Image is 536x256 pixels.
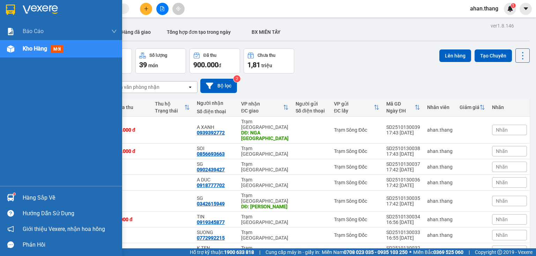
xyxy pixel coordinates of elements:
div: Trạm [GEOGRAPHIC_DATA] [241,193,289,204]
div: Số lượng [149,53,167,58]
div: Chưa thu [113,104,148,110]
span: đ [218,63,221,68]
span: Nhãn [496,180,508,185]
div: Trạm Sông Đốc [334,180,379,185]
div: A XANH [197,124,234,130]
div: Trạm Sông Đốc [334,127,379,133]
div: Nhãn [492,104,527,110]
div: Người nhận [197,100,234,106]
div: Trạm [GEOGRAPHIC_DATA] [241,119,289,130]
span: down [111,29,117,34]
button: aim [172,3,185,15]
div: Chọn văn phòng nhận [111,84,159,91]
div: SG [197,161,234,167]
div: 17:42 [DATE] [386,183,420,188]
button: file-add [156,3,169,15]
div: VP nhận [241,101,283,107]
div: 0939392772 [197,130,225,135]
img: warehouse-icon [7,45,14,53]
div: ahan.thang [427,217,453,222]
div: 17:42 [DATE] [386,167,420,172]
div: ĐC giao [241,108,283,114]
div: SD2510130035 [386,195,420,201]
div: ahan.thang [427,164,453,170]
div: ahan.thang [427,232,453,238]
div: SD2510130032 [386,245,420,251]
th: Toggle SortBy [238,98,292,117]
div: ahan.thang [427,180,453,185]
img: logo-vxr [6,5,15,15]
strong: 0708 023 035 - 0935 103 250 [344,249,408,255]
div: Trạm Sông Đốc [334,217,379,222]
button: caret-down [520,3,532,15]
button: Lên hàng [439,49,471,62]
div: SG [197,195,234,201]
div: ahan.thang [427,248,453,254]
span: Kho hàng [23,45,47,52]
img: icon-new-feature [507,6,513,12]
div: VP gửi [334,101,374,107]
img: solution-icon [7,28,14,35]
div: 17:43 [DATE] [386,130,420,135]
div: Phản hồi [23,240,117,250]
div: 16:55 [DATE] [386,235,420,241]
div: SOI [197,146,234,151]
div: SD2510130037 [386,161,420,167]
div: 0902439427 [197,167,225,172]
span: ⚪️ [409,251,411,254]
div: 30.000 đ [113,217,148,222]
div: SD2510130038 [386,146,420,151]
span: món [148,63,158,68]
div: SD2510130033 [386,230,420,235]
div: Ngày ĐH [386,108,415,114]
div: Số điện thoại [296,108,327,114]
th: Toggle SortBy [330,98,383,117]
div: 17:42 [DATE] [386,201,420,207]
span: Miền Nam [322,248,408,256]
span: Giới thiệu Vexere, nhận hoa hồng [23,225,105,233]
div: 0856693663 [197,151,225,157]
div: Trạm Sông Đốc [334,232,379,238]
div: ahan.thang [427,198,453,204]
div: Chưa thu [258,53,275,58]
div: Giảm giá [460,104,479,110]
span: question-circle [7,210,14,217]
button: Hàng đã giao [116,24,156,40]
span: Nhãn [496,248,508,254]
span: triệu [261,63,272,68]
div: Số điện thoại [197,109,234,114]
span: aim [176,6,181,11]
div: Trạm Sông Đốc [334,198,379,204]
th: Toggle SortBy [151,98,193,117]
th: Toggle SortBy [456,98,489,117]
div: SD2510130039 [386,124,420,130]
th: Toggle SortBy [383,98,424,117]
span: file-add [160,6,165,11]
span: 1,81 [247,61,260,69]
button: Chưa thu1,81 triệu [244,48,294,73]
span: BX MIỀN TÂY [252,29,281,35]
svg: open [187,84,193,90]
strong: 1900 633 818 [224,249,254,255]
button: Bộ lọc [200,79,237,93]
div: ahan.thang [427,127,453,133]
button: Tạo Chuyến [475,49,512,62]
span: 1 [512,3,514,8]
span: Miền Bắc [413,248,463,256]
div: 0919345877 [197,219,225,225]
span: Hỗ trợ kỹ thuật: [190,248,254,256]
div: Trạm Sông Đốc [334,248,379,254]
div: Người gửi [296,101,327,107]
strong: 0369 525 060 [433,249,463,255]
div: Trạm [GEOGRAPHIC_DATA] [241,177,289,188]
span: Nhãn [496,217,508,222]
span: message [7,241,14,248]
div: 0772992215 [197,235,225,241]
button: plus [140,3,152,15]
span: | [469,248,470,256]
span: 900.000 [193,61,218,69]
div: Mã GD [386,101,415,107]
span: Báo cáo [23,27,44,36]
div: ahan.thang [427,148,453,154]
span: mới [51,45,64,53]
